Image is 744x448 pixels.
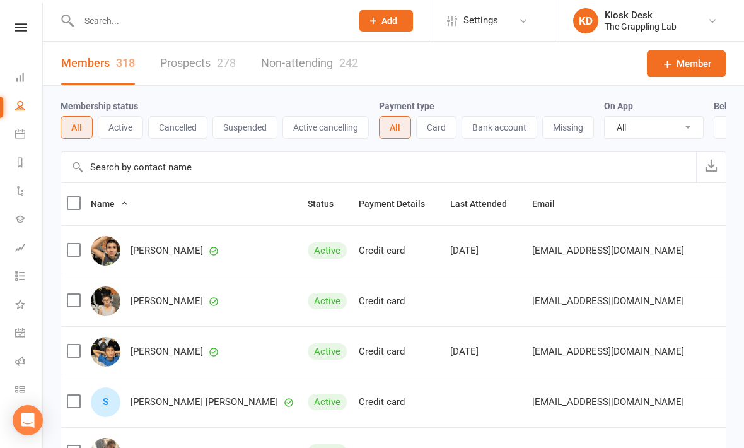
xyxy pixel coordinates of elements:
span: Settings [463,6,498,35]
a: What's New [15,292,44,320]
div: Credit card [359,245,439,256]
div: Active [308,293,347,309]
a: Non-attending242 [261,42,358,85]
button: Name [91,196,129,211]
span: [EMAIL_ADDRESS][DOMAIN_NAME] [532,289,684,313]
button: Status [308,196,347,211]
span: [PERSON_NAME] [131,346,203,357]
button: Email [532,196,569,211]
a: Assessments [15,235,44,263]
div: Open Intercom Messenger [13,405,43,435]
button: All [379,116,411,139]
div: [DATE] [450,346,521,357]
button: Suspended [212,116,277,139]
label: Membership status [61,101,138,111]
div: 318 [116,56,135,69]
a: Members318 [61,42,135,85]
div: KD [573,8,598,33]
a: Dashboard [15,64,44,93]
button: Last Attended [450,196,521,211]
button: Payment Details [359,196,439,211]
div: Kiosk Desk [605,9,677,21]
a: Prospects278 [160,42,236,85]
a: Class kiosk mode [15,377,44,405]
div: The Grappling Lab [605,21,677,32]
label: On App [604,101,633,111]
div: S [91,387,120,417]
div: [DATE] [450,245,521,256]
a: Roll call kiosk mode [15,348,44,377]
input: Search by contact name [61,152,696,182]
span: [EMAIL_ADDRESS][DOMAIN_NAME] [532,339,684,363]
span: Add [381,16,397,26]
a: General attendance kiosk mode [15,320,44,348]
div: Active [308,343,347,360]
button: Bank account [462,116,537,139]
div: Credit card [359,296,439,307]
a: People [15,93,44,121]
a: Calendar [15,121,44,150]
button: Card [416,116,456,139]
button: All [61,116,93,139]
span: Email [532,199,569,209]
button: Missing [542,116,594,139]
span: [EMAIL_ADDRESS][DOMAIN_NAME] [532,239,684,262]
span: Member [677,56,711,71]
div: 278 [217,56,236,69]
label: Payment type [379,101,434,111]
button: Cancelled [148,116,207,139]
div: Active [308,242,347,259]
button: Active cancelling [282,116,369,139]
span: Name [91,199,129,209]
span: [PERSON_NAME] [131,245,203,256]
div: Active [308,394,347,410]
span: [PERSON_NAME] [PERSON_NAME] [131,397,278,408]
div: Credit card [359,397,439,408]
div: 242 [339,56,358,69]
button: Active [98,116,143,139]
a: Member [647,50,726,77]
span: Status [308,199,347,209]
a: Reports [15,150,44,178]
button: Add [359,10,413,32]
input: Search... [75,12,343,30]
span: Last Attended [450,199,521,209]
span: [PERSON_NAME] [131,296,203,307]
span: [EMAIL_ADDRESS][DOMAIN_NAME] [532,390,684,414]
span: Payment Details [359,199,439,209]
div: Credit card [359,346,439,357]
